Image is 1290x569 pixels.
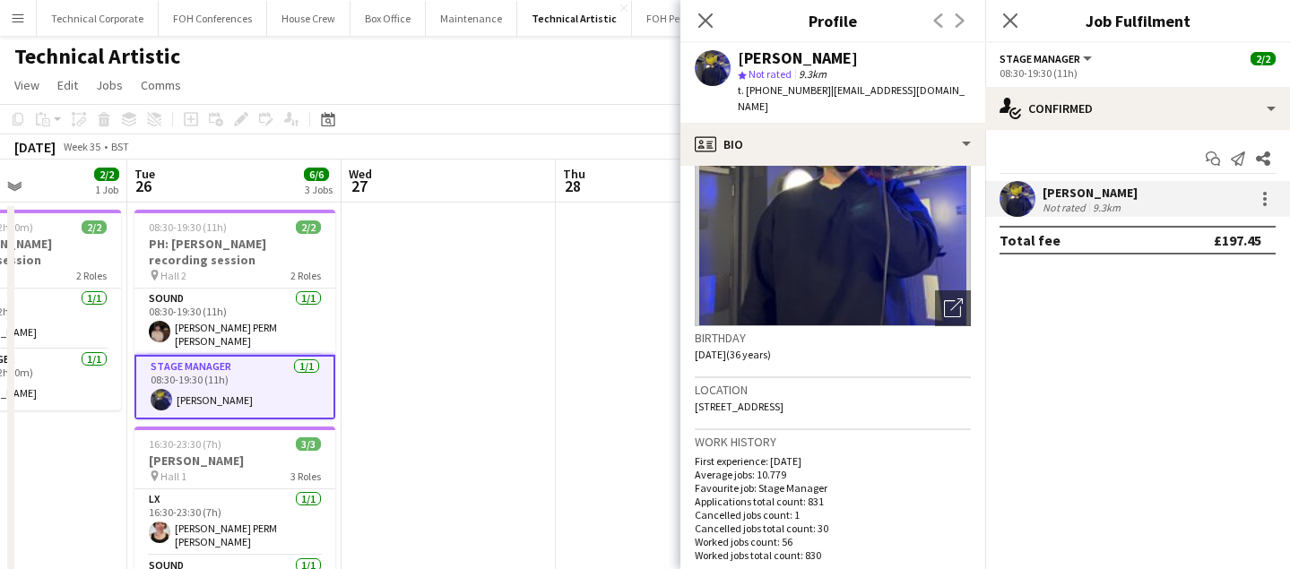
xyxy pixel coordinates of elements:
div: [PERSON_NAME] [738,50,858,66]
div: [PERSON_NAME] [1043,185,1138,201]
img: Crew avatar or photo [695,57,971,326]
span: 2/2 [82,220,107,234]
span: 16:30-23:30 (7h) [149,437,221,451]
h3: PH: [PERSON_NAME] recording session [134,236,335,268]
span: Hall 2 [160,269,186,282]
span: 2 Roles [290,269,321,282]
div: £197.45 [1214,231,1261,249]
h3: [PERSON_NAME] [134,453,335,469]
a: View [7,73,47,97]
span: Not rated [749,67,792,81]
span: 2 Roles [76,269,107,282]
div: Bio [680,123,985,166]
div: BST [111,140,129,153]
app-job-card: 08:30-19:30 (11h)2/2PH: [PERSON_NAME] recording session Hall 22 RolesSound1/108:30-19:30 (11h)[PE... [134,210,335,419]
button: Maintenance [426,1,517,36]
p: Cancelled jobs total count: 30 [695,522,971,535]
span: 3/3 [296,437,321,451]
span: Thu [563,166,585,182]
span: View [14,77,39,93]
app-card-role: Sound1/108:30-19:30 (11h)[PERSON_NAME] PERM [PERSON_NAME] [134,289,335,355]
button: House Crew [267,1,351,36]
div: Open photos pop-in [935,290,971,326]
h3: Work history [695,434,971,450]
p: Average jobs: 10.779 [695,468,971,481]
a: Comms [134,73,188,97]
a: Edit [50,73,85,97]
span: 27 [346,176,372,196]
span: Stage Manager [1000,52,1080,65]
h3: Location [695,382,971,398]
div: 08:30-19:30 (11h) [1000,66,1276,80]
div: Not rated [1043,201,1089,214]
span: 9.3km [795,67,830,81]
a: Jobs [89,73,130,97]
span: Comms [141,77,181,93]
div: 3 Jobs [305,183,333,196]
p: Favourite job: Stage Manager [695,481,971,495]
span: Jobs [96,77,123,93]
button: FOH Performances [632,1,748,36]
span: 26 [132,176,155,196]
div: [DATE] [14,138,56,156]
div: Confirmed [985,87,1290,130]
p: Worked jobs total count: 830 [695,548,971,562]
p: Applications total count: 831 [695,495,971,508]
h3: Profile [680,9,985,32]
div: Total fee [1000,231,1061,249]
h3: Birthday [695,330,971,346]
button: Stage Manager [1000,52,1095,65]
span: Tue [134,166,155,182]
p: Worked jobs count: 56 [695,535,971,548]
p: First experience: [DATE] [695,454,971,468]
span: Hall 1 [160,470,186,483]
h1: Technical Artistic [14,43,180,70]
span: 6/6 [304,168,329,181]
button: Technical Corporate [37,1,159,36]
button: Box Office [351,1,426,36]
span: [STREET_ADDRESS] [695,400,784,413]
div: 9.3km [1089,201,1124,214]
div: 1 Job [95,183,118,196]
span: 2/2 [1251,52,1276,65]
span: Week 35 [59,140,104,153]
span: [DATE] (36 years) [695,348,771,361]
button: Technical Artistic [517,1,632,36]
app-card-role: Stage Manager1/108:30-19:30 (11h)[PERSON_NAME] [134,355,335,419]
span: t. [PHONE_NUMBER] [738,83,831,97]
p: Cancelled jobs count: 1 [695,508,971,522]
app-card-role: LX1/116:30-23:30 (7h)[PERSON_NAME] PERM [PERSON_NAME] [134,489,335,556]
span: 3 Roles [290,470,321,483]
button: FOH Conferences [159,1,267,36]
span: 2/2 [94,168,119,181]
span: 08:30-19:30 (11h) [149,220,227,234]
span: | [EMAIL_ADDRESS][DOMAIN_NAME] [738,83,965,113]
span: 2/2 [296,220,321,234]
h3: Job Fulfilment [985,9,1290,32]
span: 28 [560,176,585,196]
span: Edit [57,77,78,93]
span: Wed [349,166,372,182]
